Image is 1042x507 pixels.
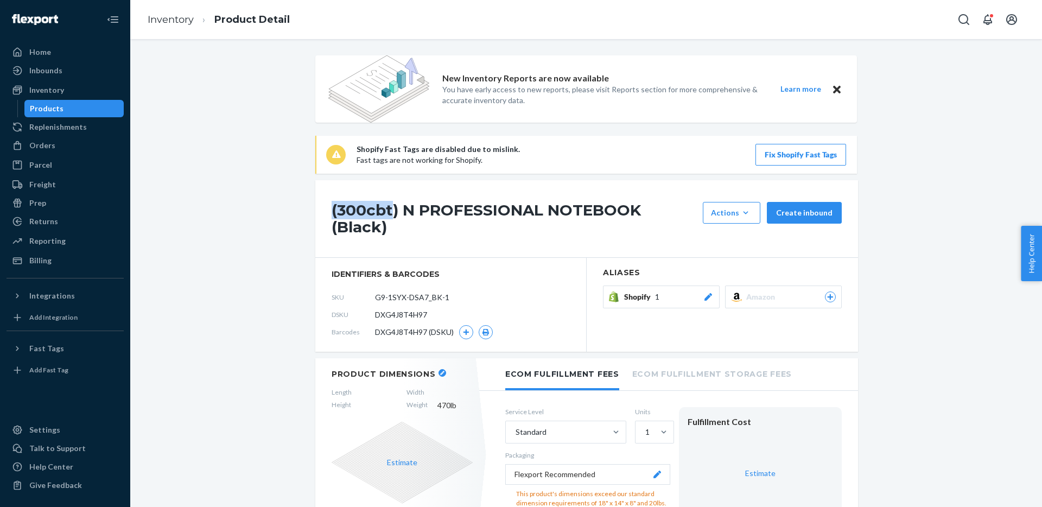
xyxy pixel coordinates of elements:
[148,14,194,26] a: Inventory
[387,457,417,468] button: Estimate
[1001,9,1022,30] button: Open account menu
[437,400,473,411] span: 470 lb
[29,461,73,472] div: Help Center
[7,213,124,230] a: Returns
[328,55,429,123] img: new-reports-banner-icon.82668bd98b6a51aee86340f2a7b77ae3.png
[375,327,454,338] span: DXG4J8T4H97 (DSKU)
[7,81,124,99] a: Inventory
[953,9,975,30] button: Open Search Box
[406,388,428,397] span: Width
[514,427,516,438] input: Standard
[7,137,124,154] a: Orders
[29,160,52,170] div: Parcel
[442,72,609,85] p: New Inventory Reports are now available
[7,421,124,439] a: Settings
[977,9,999,30] button: Open notifications
[7,118,124,136] a: Replenishments
[29,443,86,454] div: Talk to Support
[29,216,58,227] div: Returns
[30,103,63,114] div: Products
[139,4,298,36] ol: breadcrumbs
[332,369,436,379] h2: Product Dimensions
[332,293,375,302] span: SKU
[29,140,55,151] div: Orders
[516,427,547,438] div: Standard
[635,407,670,416] label: Units
[624,291,655,302] span: Shopify
[357,144,520,155] p: Shopify Fast Tags are disabled due to mislink.
[755,144,846,166] button: Fix Shopify Fast Tags
[644,427,645,438] input: 1
[214,14,290,26] a: Product Detail
[7,477,124,494] button: Give Feedback
[29,365,68,375] div: Add Fast Tag
[7,440,124,457] a: Talk to Support
[332,269,570,280] span: identifiers & barcodes
[7,232,124,250] a: Reporting
[632,358,792,388] li: Ecom Fulfillment Storage Fees
[703,202,760,224] button: Actions
[29,480,82,491] div: Give Feedback
[7,176,124,193] a: Freight
[711,207,752,218] div: Actions
[505,407,626,416] label: Service Level
[24,100,124,117] a: Products
[29,313,78,322] div: Add Integration
[7,309,124,326] a: Add Integration
[332,310,375,319] span: DSKU
[7,362,124,379] a: Add Fast Tag
[603,286,720,308] button: Shopify1
[332,388,352,397] span: Length
[29,85,64,96] div: Inventory
[29,343,64,354] div: Fast Tags
[332,202,697,236] h1: (300cbt) N PROFESSIONAL NOTEBOOK (Black)
[746,291,779,302] span: Amazon
[29,255,52,266] div: Billing
[29,424,60,435] div: Settings
[29,179,56,190] div: Freight
[773,83,828,96] button: Learn more
[332,400,352,411] span: Height
[29,198,46,208] div: Prep
[12,14,58,25] img: Flexport logo
[442,84,760,106] p: You have early access to new reports, please visit Reports section for more comprehensive & accur...
[102,9,124,30] button: Close Navigation
[7,156,124,174] a: Parcel
[29,122,87,132] div: Replenishments
[767,202,842,224] button: Create inbound
[1021,226,1042,281] button: Help Center
[655,291,659,302] span: 1
[645,427,650,438] div: 1
[505,358,619,390] li: Ecom Fulfillment Fees
[7,62,124,79] a: Inbounds
[725,286,842,308] button: Amazon
[7,252,124,269] a: Billing
[357,155,520,166] p: Fast tags are not working for Shopify.
[505,451,670,460] p: Packaging
[375,309,427,320] span: DXG4J8T4H97
[332,327,375,337] span: Barcodes
[29,236,66,246] div: Reporting
[29,290,75,301] div: Integrations
[29,47,51,58] div: Home
[406,400,428,411] span: Weight
[603,269,842,277] h2: Aliases
[7,194,124,212] a: Prep
[29,65,62,76] div: Inbounds
[7,458,124,476] a: Help Center
[745,468,776,478] a: Estimate
[505,464,670,485] button: Flexport Recommended
[7,287,124,305] button: Integrations
[830,83,844,96] button: Close
[7,340,124,357] button: Fast Tags
[688,416,833,428] div: Fulfillment Cost
[7,43,124,61] a: Home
